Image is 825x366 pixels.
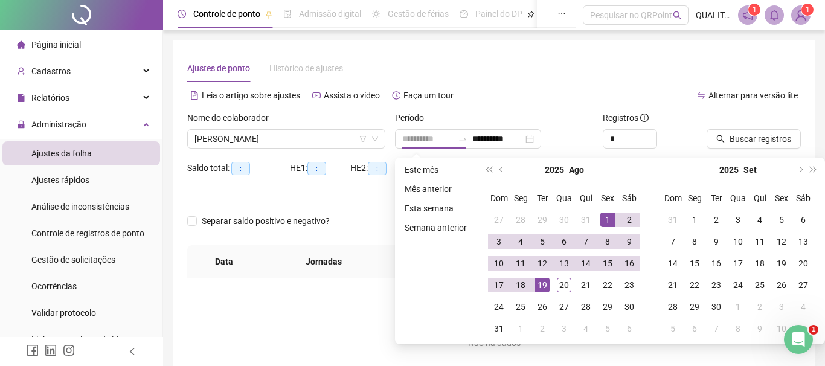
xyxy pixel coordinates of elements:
th: Sex [597,187,618,209]
td: 2025-09-14 [662,252,684,274]
div: 2 [622,213,637,227]
td: 2025-09-01 [510,318,531,339]
td: 2025-09-08 [684,231,705,252]
td: 2025-09-18 [749,252,771,274]
div: 16 [709,256,724,271]
td: 2025-09-05 [597,318,618,339]
img: 53772 [792,6,810,24]
th: Dom [662,187,684,209]
span: Assista o vídeo [324,91,380,100]
th: Qua [553,187,575,209]
span: Histórico de ajustes [269,63,343,73]
td: 2025-08-18 [510,274,531,296]
span: 1 [753,5,757,14]
th: Qui [749,187,771,209]
sup: Atualize o seu contato no menu Meus Dados [801,4,814,16]
td: 2025-08-24 [488,296,510,318]
div: 7 [579,234,593,249]
td: 2025-08-17 [488,274,510,296]
span: Registros [603,111,649,124]
td: 2025-08-31 [488,318,510,339]
sup: 1 [748,4,760,16]
div: 3 [774,300,789,314]
div: 17 [492,278,506,292]
td: 2025-09-29 [684,296,705,318]
td: 2025-09-22 [684,274,705,296]
td: 2025-08-29 [597,296,618,318]
span: Relatórios [31,93,69,103]
span: Faça um tour [403,91,454,100]
td: 2025-07-27 [488,209,510,231]
button: Buscar registros [707,129,801,149]
div: 22 [600,278,615,292]
div: 25 [513,300,528,314]
td: 2025-09-02 [705,209,727,231]
td: 2025-08-01 [597,209,618,231]
div: 4 [753,213,767,227]
td: 2025-09-30 [705,296,727,318]
span: Link para registro rápido [31,335,123,344]
div: 14 [579,256,593,271]
span: filter [359,135,367,143]
span: 1 [809,325,818,335]
div: 20 [557,278,571,292]
div: 15 [600,256,615,271]
td: 2025-09-15 [684,252,705,274]
span: ellipsis [557,10,566,18]
span: Admissão digital [299,9,361,19]
span: home [17,40,25,49]
td: 2025-09-23 [705,274,727,296]
div: 10 [731,234,745,249]
span: clock-circle [178,10,186,18]
td: 2025-10-05 [662,318,684,339]
div: 12 [774,234,789,249]
td: 2025-08-26 [531,296,553,318]
div: 26 [535,300,550,314]
div: 10 [492,256,506,271]
div: 21 [579,278,593,292]
div: 2 [535,321,550,336]
div: HE 1: [290,161,350,175]
div: 4 [796,300,811,314]
td: 2025-09-25 [749,274,771,296]
div: 20 [796,256,811,271]
div: 30 [709,300,724,314]
span: Separar saldo positivo e negativo? [197,214,335,228]
td: 2025-08-19 [531,274,553,296]
button: year panel [545,158,564,182]
li: Semana anterior [400,220,472,235]
div: 8 [731,321,745,336]
div: 30 [622,300,637,314]
button: super-prev-year [482,158,495,182]
td: 2025-09-11 [749,231,771,252]
span: search [673,11,682,20]
div: 27 [796,278,811,292]
div: 23 [622,278,637,292]
div: 6 [557,234,571,249]
div: 6 [687,321,702,336]
span: Ajustes da folha [31,149,92,158]
td: 2025-09-09 [705,231,727,252]
td: 2025-08-06 [553,231,575,252]
div: 22 [687,278,702,292]
div: 1 [687,213,702,227]
div: 18 [753,256,767,271]
span: left [128,347,136,356]
span: down [371,135,379,143]
span: info-circle [640,114,649,122]
td: 2025-08-04 [510,231,531,252]
span: --:-- [231,162,250,175]
div: HE 2: [350,161,411,175]
span: Controle de registros de ponto [31,228,144,238]
td: 2025-08-03 [488,231,510,252]
div: 3 [731,213,745,227]
div: 4 [513,234,528,249]
span: pushpin [527,11,534,18]
td: 2025-10-06 [684,318,705,339]
td: 2025-10-11 [792,318,814,339]
td: 2025-08-20 [553,274,575,296]
th: Qui [575,187,597,209]
td: 2025-09-17 [727,252,749,274]
div: 23 [709,278,724,292]
td: 2025-10-03 [771,296,792,318]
